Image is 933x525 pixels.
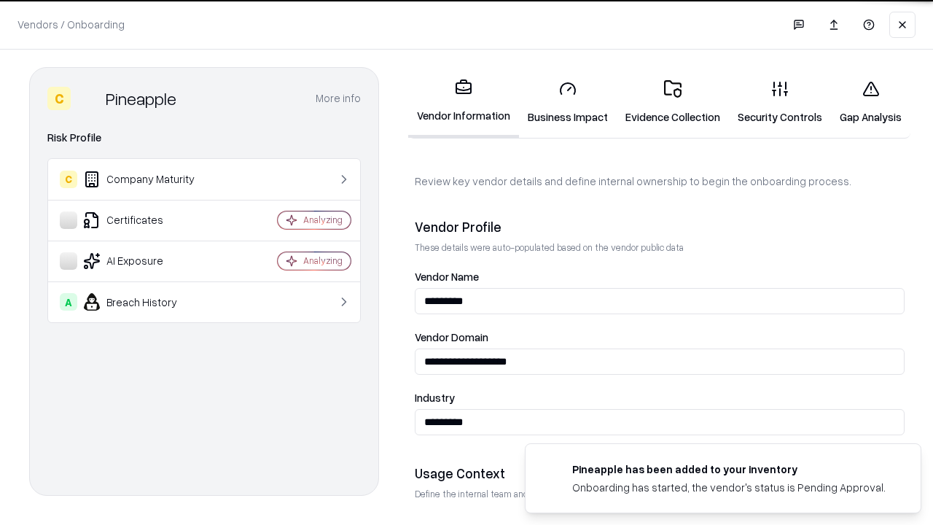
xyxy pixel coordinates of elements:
div: C [60,171,77,188]
label: Vendor Name [415,271,905,282]
div: C [47,87,71,110]
div: AI Exposure [60,252,234,270]
img: Pineapple [77,87,100,110]
div: Vendor Profile [415,218,905,236]
p: Define the internal team and reason for using this vendor. This helps assess business relevance a... [415,488,905,500]
button: More info [316,85,361,112]
a: Business Impact [519,69,617,136]
div: Usage Context [415,464,905,482]
div: Certificates [60,211,234,229]
div: Pineapple has been added to your inventory [572,462,886,477]
div: Pineapple [106,87,176,110]
div: Analyzing [303,214,343,226]
div: Risk Profile [47,129,361,147]
img: pineappleenergy.com [543,462,561,479]
div: Company Maturity [60,171,234,188]
div: Analyzing [303,254,343,267]
label: Vendor Domain [415,332,905,343]
div: A [60,293,77,311]
div: Onboarding has started, the vendor's status is Pending Approval. [572,480,886,495]
label: Industry [415,392,905,403]
p: Vendors / Onboarding [17,17,125,32]
div: Breach History [60,293,234,311]
a: Vendor Information [408,67,519,138]
p: Review key vendor details and define internal ownership to begin the onboarding process. [415,174,905,189]
p: These details were auto-populated based on the vendor public data [415,241,905,254]
a: Evidence Collection [617,69,729,136]
a: Security Controls [729,69,831,136]
a: Gap Analysis [831,69,910,136]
